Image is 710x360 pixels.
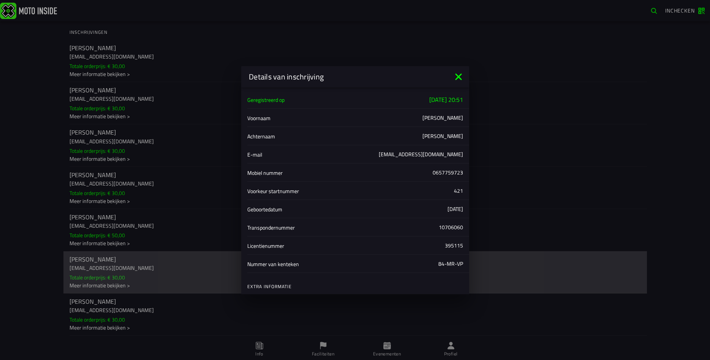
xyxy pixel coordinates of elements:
[379,150,463,158] div: [EMAIL_ADDRESS][DOMAIN_NAME]
[448,205,463,213] div: [DATE]
[422,114,463,121] div: [PERSON_NAME]
[429,95,463,104] ion-text: [DATE] 20:51
[247,95,285,103] span: Geregistreerd op
[241,71,452,82] ion-title: Details van inschrijving
[247,260,299,268] span: Nummer van kenteken
[433,168,463,176] div: 0657759723
[247,205,282,213] span: Geboortedatum
[247,283,469,290] ion-label: Extra informatie
[247,223,295,231] span: Transpondernummer
[247,150,262,158] span: E-mail
[247,132,275,140] span: Achternaam
[454,187,463,194] div: 421
[438,260,463,267] div: 84-MR-VP
[247,168,283,176] span: Mobiel nummer
[422,132,463,140] div: [PERSON_NAME]
[247,187,299,195] span: Voorkeur startnummer
[445,241,463,249] div: 395115
[439,223,463,231] div: 10706060
[247,241,284,249] span: Licentienummer
[247,114,270,122] span: Voornaam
